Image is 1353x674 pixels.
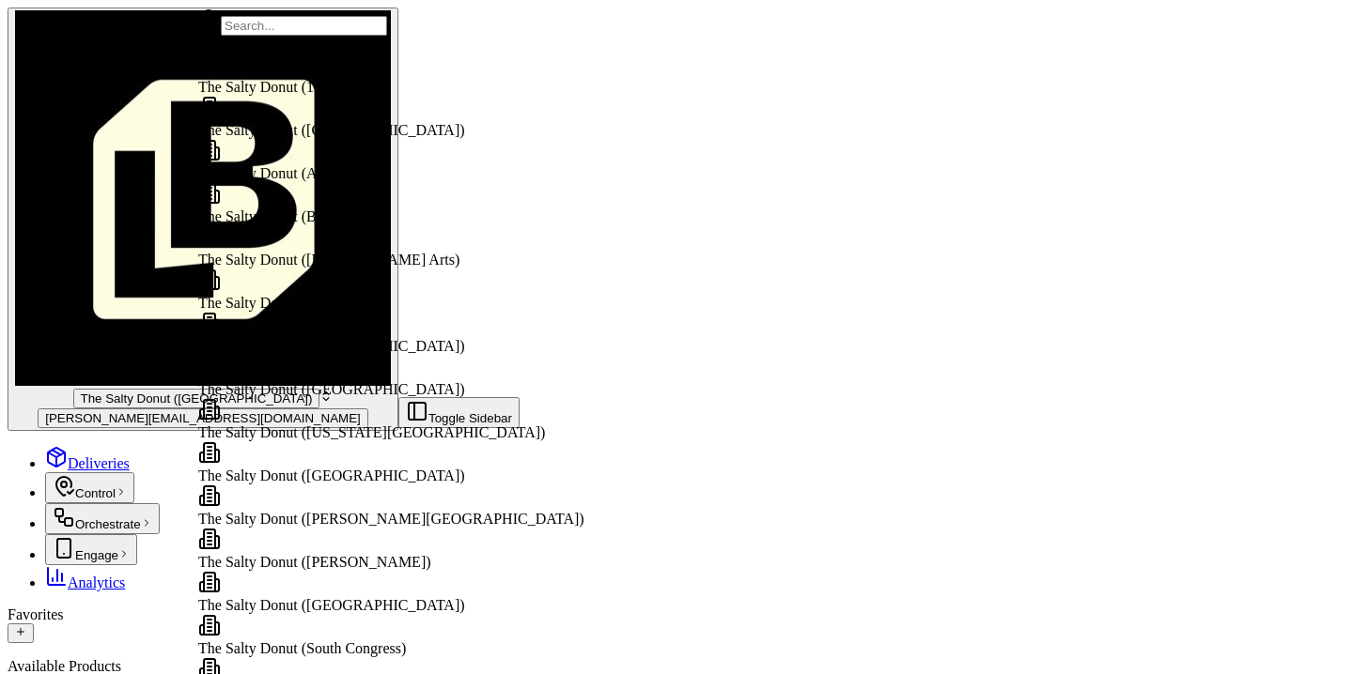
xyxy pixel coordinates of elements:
[45,455,130,471] a: Deliveries
[198,122,465,138] span: The Salty Donut ([GEOGRAPHIC_DATA])
[198,36,584,53] div: Organizations
[8,8,398,431] button: The Salty Donut (Wynwood)The Salty Donut ([GEOGRAPHIC_DATA])[PERSON_NAME][EMAIL_ADDRESS][DOMAIN_N...
[81,391,313,406] span: The Salty Donut ([GEOGRAPHIC_DATA])
[198,554,431,570] span: The Salty Donut ([PERSON_NAME])
[11,265,151,299] a: 📗Knowledge Base
[64,198,238,213] div: We're available if you need us!
[198,295,371,311] span: The Salty Donut (Buckhead)
[64,179,308,198] div: Start new chat
[75,548,118,562] span: Engage
[198,79,365,95] span: The Salty Donut (12 South)
[19,274,34,289] div: 📗
[45,472,134,503] button: Control
[198,338,465,354] span: The Salty Donut ([GEOGRAPHIC_DATA])
[198,467,465,483] span: The Salty Donut ([GEOGRAPHIC_DATA])
[151,265,309,299] a: 💻API Documentation
[159,274,174,289] div: 💻
[49,121,338,141] input: Got a question? Start typing here...
[198,511,584,527] span: The Salty Donut ([PERSON_NAME][GEOGRAPHIC_DATA])
[198,381,465,397] span: The Salty Donut ([GEOGRAPHIC_DATA])
[221,16,387,36] input: Search...
[38,272,144,291] span: Knowledge Base
[19,179,53,213] img: 1736555255976-a54dd68f-1ca7-489b-9aae-adbdc363a1c4
[187,318,227,332] span: Pylon
[75,517,141,531] span: Orchestrate
[19,75,342,105] p: Welcome 👋
[19,19,56,56] img: Nash
[198,597,465,613] span: The Salty Donut ([GEOGRAPHIC_DATA])
[319,185,342,207] button: Start new chat
[73,389,320,408] button: The Salty Donut ([GEOGRAPHIC_DATA])
[45,534,137,565] button: Engage
[75,486,116,500] span: Control
[8,606,1345,623] div: Favorites
[38,408,368,428] button: [PERSON_NAME][EMAIL_ADDRESS][DOMAIN_NAME]
[198,252,459,268] span: The Salty Donut ([PERSON_NAME] Arts)
[132,317,227,332] a: Powered byPylon
[45,574,125,590] a: Analytics
[45,503,160,534] button: Orchestrate
[45,411,361,425] span: [PERSON_NAME][EMAIL_ADDRESS][DOMAIN_NAME]
[68,574,125,590] span: Analytics
[198,208,377,224] span: The Salty Donut (Ballantyne)
[198,424,545,440] span: The Salty Donut ([US_STATE][GEOGRAPHIC_DATA])
[178,272,302,291] span: API Documentation
[198,640,406,656] span: The Salty Donut (South Congress)
[198,165,366,181] span: The Salty Donut (Aventura)
[15,10,391,386] img: The Salty Donut (Wynwood)
[68,455,130,471] span: Deliveries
